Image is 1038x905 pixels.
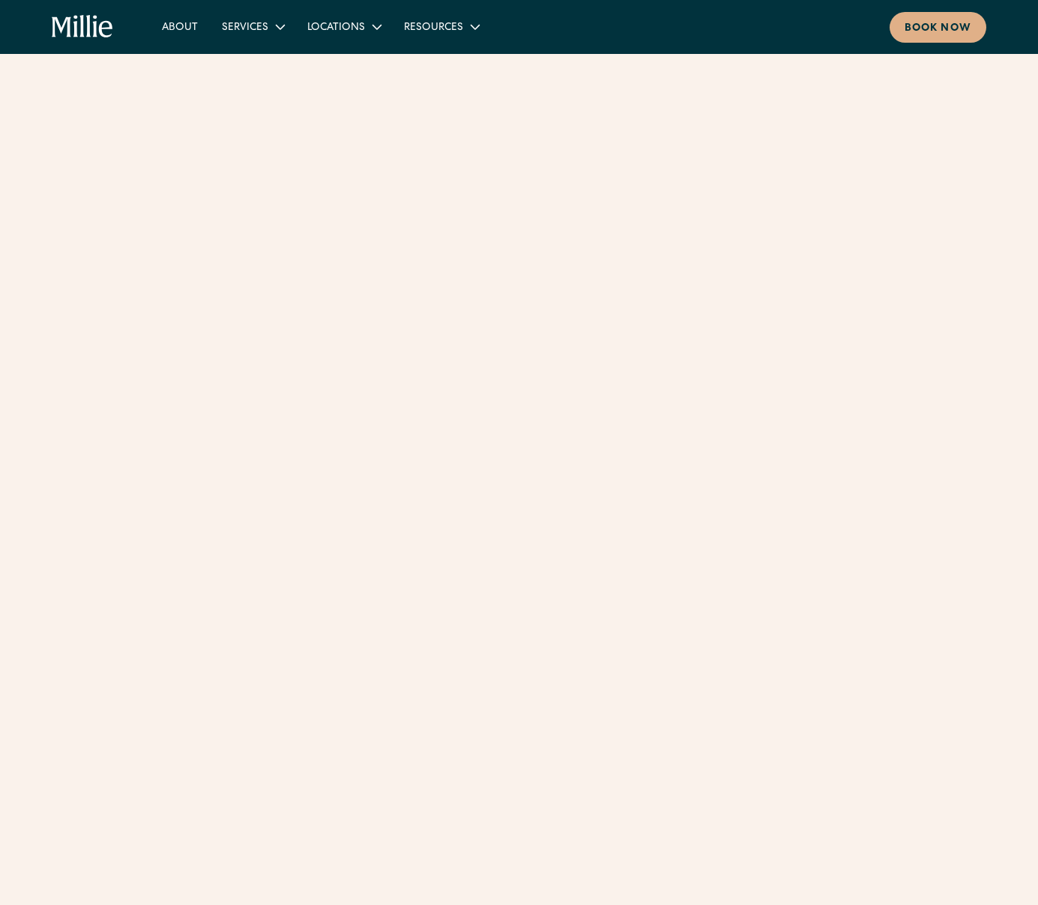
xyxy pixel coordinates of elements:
[392,14,490,39] div: Resources
[307,20,365,36] div: Locations
[52,15,113,39] a: home
[295,14,392,39] div: Locations
[150,14,210,39] a: About
[222,20,268,36] div: Services
[404,20,463,36] div: Resources
[890,12,986,43] a: Book now
[905,21,971,37] div: Book now
[210,14,295,39] div: Services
